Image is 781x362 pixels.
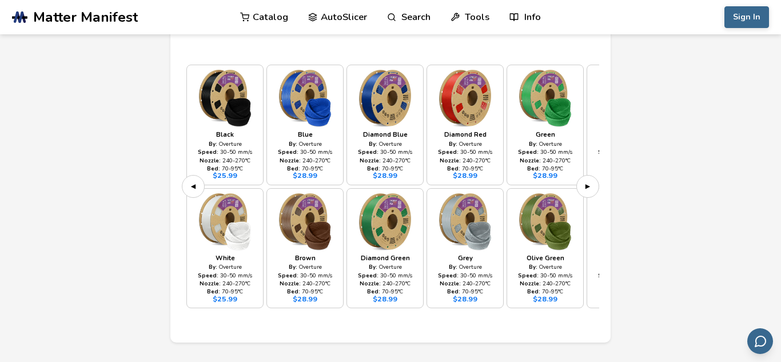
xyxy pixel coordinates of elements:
[295,255,316,262] div: Brown
[447,165,483,172] div: 70 - 95 °C
[200,157,221,164] strong: Nozzle:
[293,172,317,180] div: $ 28.99
[527,288,540,295] strong: Bed:
[598,149,652,155] div: 30 - 50 mm/s
[207,165,220,172] strong: Bed:
[207,288,243,295] div: 70 - 95 °C
[287,288,323,295] div: 70 - 95 °C
[272,70,338,127] img: ASA - Blue
[287,165,323,172] div: 70 - 95 °C
[449,141,482,147] div: Overture
[533,295,557,303] div: $ 28.99
[33,9,138,25] span: Matter Manifest
[527,288,563,295] div: 70 - 95 °C
[209,264,242,270] div: Overture
[198,149,252,155] div: 30 - 50 mm/s
[507,65,584,185] a: GreenBy: OvertureSpeed: 30-50 mm/sNozzle: 240-270°CBed: 70-95°C$28.99
[358,272,378,279] strong: Speed:
[529,141,562,147] div: Overture
[182,175,205,198] button: ◀
[520,280,541,287] strong: Nozzle:
[346,65,424,185] a: Diamond BlueBy: OvertureSpeed: 30-50 mm/sNozzle: 240-270°CBed: 70-95°C$28.99
[272,193,338,250] img: ASA - Brown
[367,165,403,172] div: 70 - 95 °C
[367,288,380,295] strong: Bed:
[200,280,250,287] div: 240 - 270 °C
[209,141,242,147] div: Overture
[592,70,659,127] img: ASA - Orange
[438,272,492,279] div: 30 - 50 mm/s
[529,264,562,270] div: Overture
[447,288,483,295] div: 70 - 95 °C
[520,280,571,287] div: 240 - 270 °C
[512,70,579,127] img: ASA - Green
[529,140,537,148] strong: By:
[200,280,221,287] strong: Nozzle:
[438,149,492,155] div: 30 - 50 mm/s
[198,272,218,279] strong: Speed:
[358,272,412,279] div: 30 - 50 mm/s
[192,193,258,250] img: ASA - White
[186,188,264,308] a: WhiteBy: OvertureSpeed: 30-50 mm/sNozzle: 240-270°CBed: 70-95°C$25.99
[287,165,300,172] strong: Bed:
[186,65,264,185] a: BlackBy: OvertureSpeed: 30-50 mm/sNozzle: 240-270°CBed: 70-95°C$25.99
[367,165,380,172] strong: Bed:
[200,157,250,164] div: 240 - 270 °C
[289,140,297,148] strong: By:
[352,193,419,250] img: ASA - Diamond Green
[216,255,235,262] div: White
[440,157,491,164] div: 240 - 270 °C
[536,132,555,139] div: Green
[369,264,402,270] div: Overture
[527,255,564,262] div: Olive Green
[453,172,477,180] div: $ 28.99
[432,193,499,250] img: ASA - Grey
[266,188,344,308] a: BrownBy: OvertureSpeed: 30-50 mm/sNozzle: 240-270°CBed: 70-95°C$28.99
[518,272,572,279] div: 30 - 50 mm/s
[192,70,258,127] img: ASA - Black
[529,263,537,270] strong: By:
[358,148,378,156] strong: Speed:
[278,272,298,279] strong: Speed:
[587,188,664,308] a: RedBy: OvertureSpeed: 30-50 mm/sNozzle: 240-270°CBed: 70-95°C$28.99
[449,264,482,270] div: Overture
[724,6,769,28] button: Sign In
[367,288,403,295] div: 70 - 95 °C
[280,157,301,164] strong: Nozzle:
[440,280,491,287] div: 240 - 270 °C
[527,165,540,172] strong: Bed:
[360,280,381,287] strong: Nozzle:
[438,148,459,156] strong: Speed:
[289,263,297,270] strong: By:
[427,188,504,308] a: GreyBy: OvertureSpeed: 30-50 mm/sNozzle: 240-270°CBed: 70-95°C$28.99
[198,148,218,156] strong: Speed:
[438,272,459,279] strong: Speed:
[598,148,619,156] strong: Speed:
[360,280,411,287] div: 240 - 270 °C
[346,188,424,308] a: Diamond GreenBy: OvertureSpeed: 30-50 mm/sNozzle: 240-270°CBed: 70-95°C$28.99
[432,70,499,127] img: ASA - Diamond Red
[298,132,313,139] div: Blue
[512,193,579,250] img: ASA - Olive Green
[458,255,473,262] div: Grey
[360,157,381,164] strong: Nozzle:
[363,132,408,139] div: Diamond Blue
[576,175,599,198] button: ▶
[592,193,659,250] img: ASA - Red
[447,165,460,172] strong: Bed:
[280,157,330,164] div: 240 - 270 °C
[444,132,487,139] div: Diamond Red
[278,149,332,155] div: 30 - 50 mm/s
[373,295,397,303] div: $ 28.99
[266,65,344,185] a: BlueBy: OvertureSpeed: 30-50 mm/sNozzle: 240-270°CBed: 70-95°C$28.99
[447,288,460,295] strong: Bed:
[289,141,322,147] div: Overture
[209,263,217,270] strong: By:
[598,272,619,279] strong: Speed:
[287,288,300,295] strong: Bed:
[449,140,457,148] strong: By:
[598,272,652,279] div: 30 - 50 mm/s
[358,149,412,155] div: 30 - 50 mm/s
[427,65,504,185] a: Diamond RedBy: OvertureSpeed: 30-50 mm/sNozzle: 240-270°CBed: 70-95°C$28.99
[293,295,317,303] div: $ 28.99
